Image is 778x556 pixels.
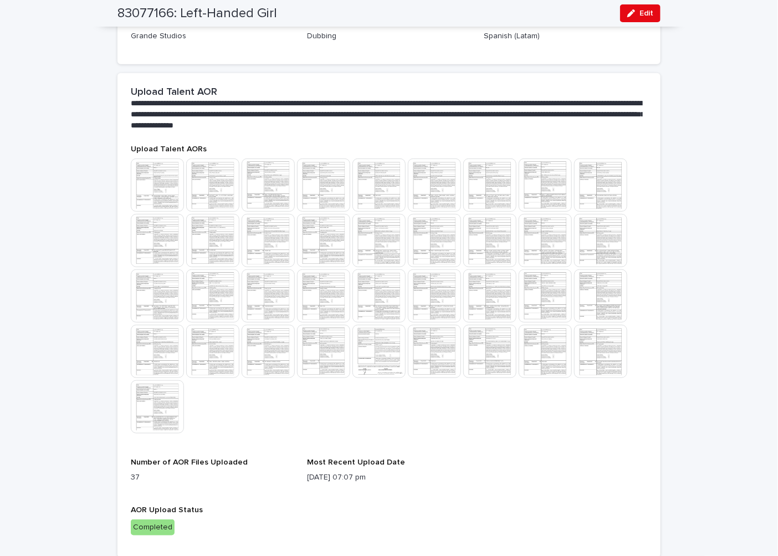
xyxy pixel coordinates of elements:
button: Edit [620,4,661,22]
div: Completed [131,519,175,535]
p: Grande Studios [131,30,294,42]
span: Number of AOR Files Uploaded [131,458,248,466]
h2: Upload Talent AOR [131,86,217,99]
p: 37 [131,472,294,483]
p: Dubbing [308,30,471,42]
h2: 83077166: Left-Handed Girl [117,6,277,22]
span: Most Recent Upload Date [308,458,406,466]
span: AOR Upload Status [131,506,203,514]
span: Edit [639,9,653,17]
p: Spanish (Latam) [484,30,647,42]
span: Upload Talent AORs [131,145,207,153]
p: [DATE] 07:07 pm [308,472,471,483]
